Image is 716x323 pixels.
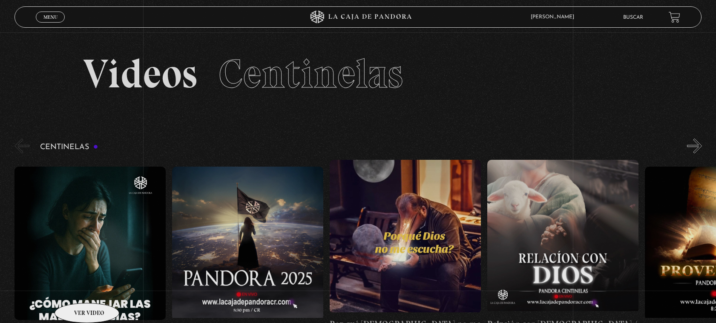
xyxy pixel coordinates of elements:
[83,54,633,94] h2: Videos
[219,49,403,98] span: Centinelas
[40,22,60,28] span: Cerrar
[526,14,583,20] span: [PERSON_NAME]
[669,12,680,23] a: View your shopping cart
[687,138,702,153] button: Next
[40,143,98,151] h3: Centinelas
[43,14,58,20] span: Menu
[623,15,643,20] a: Buscar
[14,138,29,153] button: Previous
